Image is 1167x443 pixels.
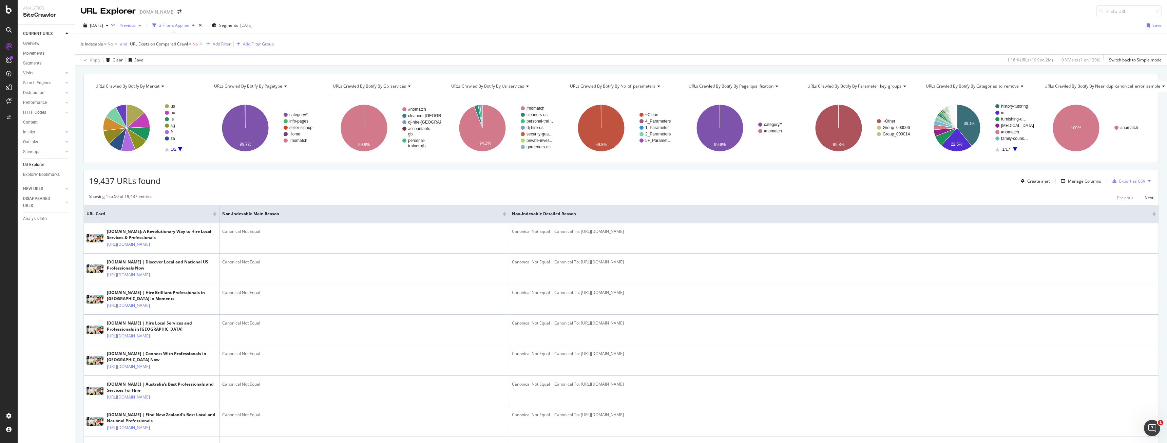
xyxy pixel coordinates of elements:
[107,272,150,278] a: [URL][DOMAIN_NAME]
[23,99,63,106] a: Performance
[23,148,40,155] div: Sitemaps
[1144,20,1162,31] button: Save
[107,320,216,332] div: [DOMAIN_NAME] | Hire Local Services and Professionals in [GEOGRAPHIC_DATA]
[682,98,797,158] div: A chart.
[23,161,44,168] div: Url Explorer
[197,22,203,29] div: times
[408,138,425,143] text: personal-
[512,228,1156,235] div: Canonical Not Equal | Canonical To: [URL][DOMAIN_NAME]
[81,41,103,47] span: Is Indexable
[213,41,231,47] div: Add Filter
[512,412,1156,418] div: Canonical Not Equal | Canonical To: [URL][DOMAIN_NAME]
[883,119,895,124] text: ~Other
[23,161,70,168] a: Url Explorer
[480,141,491,146] text: 94.2%
[926,83,1019,89] span: URLs Crawled By Botify By categories_to_remove
[171,104,175,109] text: us
[687,81,791,92] h4: URLs Crawled By Botify By page_qualification
[171,117,174,122] text: ie
[23,185,43,192] div: NEW URLS
[1045,83,1160,89] span: URLs Crawled By Botify By near_dup_canonical_error_sample
[289,138,307,143] text: #nomatch
[90,57,100,63] div: Apply
[563,98,678,158] div: A chart.
[1068,178,1101,184] div: Manage Columns
[222,351,506,357] div: Canonical Not Equal
[289,112,308,117] text: category/*
[89,175,161,186] span: 19,437 URLs found
[87,211,211,217] span: URL Card
[1007,57,1053,63] div: 1.16 % URLs ( 19K on 2M )
[512,320,1156,326] div: Canonical Not Equal | Canonical To: [URL][DOMAIN_NAME]
[107,290,216,302] div: [DOMAIN_NAME] | Hire Brilliant Professionals in [GEOGRAPHIC_DATA] in Moments
[527,138,554,143] text: private-inves…
[171,136,175,141] text: za
[23,60,41,67] div: Segments
[23,148,63,155] a: Sitemaps
[1145,193,1153,202] button: Next
[408,144,426,148] text: trainer-gb
[23,129,35,136] div: Inlinks
[240,142,251,147] text: 99.7%
[1071,126,1082,130] text: 100%
[764,122,782,127] text: category/*
[289,125,312,130] text: seller-signup
[1109,57,1162,63] div: Switch back to Simple mode
[192,39,198,49] span: No
[689,83,773,89] span: URLs Crawled By Botify By page_qualification
[107,381,216,393] div: [DOMAIN_NAME] | Australia's Best Professionals and Services For Hire
[134,57,144,63] div: Save
[171,147,176,152] text: 1/2
[964,121,975,126] text: 39.1%
[81,20,111,31] button: [DATE]
[23,139,38,146] div: Outlinks
[1018,176,1050,186] button: Create alert
[213,81,317,92] h4: URLs Crawled By Botify By pagetype
[1120,125,1138,130] text: #nomatch
[806,81,912,92] h4: URLs Crawled By Botify By parameter_key_groups
[23,11,70,19] div: SiteCrawler
[107,302,150,309] a: [URL][DOMAIN_NAME]
[1117,193,1133,202] button: Previous
[512,290,1156,296] div: Canonical Not Equal | Canonical To: [URL][DOMAIN_NAME]
[171,110,175,115] text: au
[408,107,426,112] text: #nomatch
[1058,177,1101,185] button: Manage Columns
[23,60,70,67] a: Segments
[1001,117,1027,122] text: furnishing-u…
[23,50,44,57] div: Movements
[408,113,467,118] text: cleaners-[GEOGRAPHIC_DATA]
[234,40,274,48] button: Add Filter Group
[107,412,216,424] div: [DOMAIN_NAME] | Find New Zealand's Best Local and National Professionals
[833,142,844,147] text: 99.8%
[87,264,103,273] img: main image
[23,129,63,136] a: Inlinks
[450,81,554,92] h4: URLs Crawled By Botify By us_services
[240,22,252,28] div: [DATE]
[924,81,1029,92] h4: URLs Crawled By Botify By categories_to_remove
[81,55,100,66] button: Apply
[87,387,103,395] img: main image
[326,98,441,158] div: A chart.
[408,120,463,125] text: dj-hire-[GEOGRAPHIC_DATA]
[126,55,144,66] button: Save
[1002,147,1011,152] text: 1/17
[23,195,63,209] a: DISAPPEARED URLS
[23,109,46,116] div: HTTP Codes
[645,112,658,117] text: ~Clean
[117,20,144,31] button: Previous
[1001,136,1028,141] text: family-couns…
[23,70,63,77] a: Visits
[883,125,910,130] text: Group_000006
[171,130,173,134] text: fr
[23,185,63,192] a: NEW URLS
[23,40,39,47] div: Overview
[512,351,1156,357] div: Canonical Not Equal | Canonical To: [URL][DOMAIN_NAME]
[107,363,150,370] a: [URL][DOMAIN_NAME]
[801,98,916,158] svg: A chart.
[408,126,432,131] text: accountants-
[807,83,901,89] span: URLs Crawled By Botify By parameter_key_groups
[222,381,506,387] div: Canonical Not Equal
[214,83,282,89] span: URLs Crawled By Botify By pagetype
